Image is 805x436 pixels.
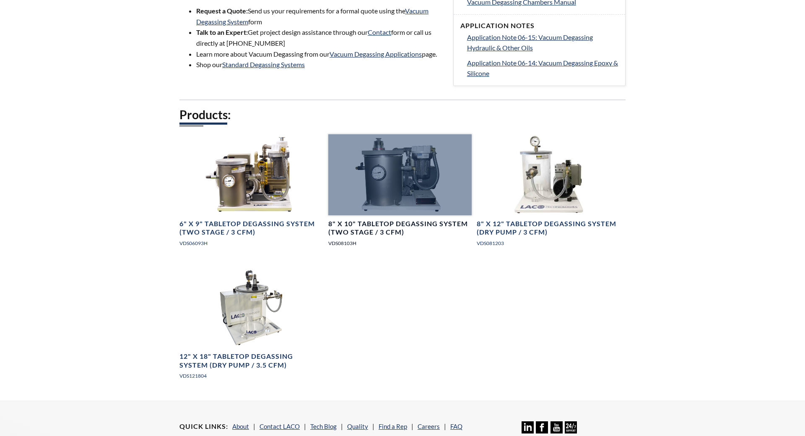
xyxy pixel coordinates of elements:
a: Standard Degassing Systems [222,60,305,68]
a: Contact LACO [260,423,300,430]
li: Shop our [196,59,443,70]
span: Application Note 06-14: Vacuum Degassing Epoxy & Silicone [467,59,618,78]
a: Careers [418,423,440,430]
a: 24/7 Support [565,427,577,435]
a: LACO standard tabletop vacuum degassing system, angled view12" X 18" Tabletop Degassing System (D... [179,267,323,387]
p: VDS08103H [328,239,472,247]
li: Learn more about Vacuum Degassing from our page. [196,49,443,60]
a: Quality [347,423,368,430]
h4: 8" X 12" Tabletop Degassing System (Dry Pump / 3 CFM) [477,219,621,237]
h4: Quick Links [179,422,228,431]
a: Tech Blog [310,423,337,430]
a: Vacuum Degassing System [196,7,428,26]
h4: 6" X 9" Tabletop Degassing System (Two Stage / 3 CFM) [179,219,323,237]
h2: Products: [179,107,626,123]
p: VDS06093H [179,239,323,247]
img: 24/7 Support Icon [565,421,577,433]
strong: Request a Quote: [196,7,248,15]
li: Get project design assistance through our form or call us directly at [PHONE_NUMBER] [196,27,443,48]
a: Degassing System Package image8" X 10" Tabletop Degassing System (Two Stage / 3 CFM)VDS08103H [328,134,472,254]
p: VDS081203 [477,239,621,247]
a: FAQ [450,423,462,430]
strong: Talk to an Expert: [196,28,248,36]
a: Application Note 06-14: Vacuum Degassing Epoxy & Silicone [467,57,618,79]
h4: 12" X 18" Tabletop Degassing System (Dry Pump / 3.5 CFM) [179,352,323,370]
a: Tabletop Degassing System image6" X 9" Tabletop Degassing System (Two Stage / 3 CFM)VDS06093H [179,134,323,254]
span: Application Note 06-15: Vacuum Degassing Hydraulic & Other Oils [467,33,593,52]
li: Send us your requirements for a formal quote using the form [196,5,443,27]
h4: 8" X 10" Tabletop Degassing System (Two Stage / 3 CFM) [328,219,472,237]
a: Tabletop Degas System image8" X 12" Tabletop Degassing System (Dry Pump / 3 CFM)VDS081203 [477,134,621,254]
a: Find a Rep [379,423,407,430]
a: Application Note 06-15: Vacuum Degassing Hydraulic & Other Oils [467,32,618,53]
a: About [232,423,249,430]
a: Contact [368,28,391,36]
p: VDS121804 [179,372,323,380]
a: Vacuum Degassing Applications [330,50,422,58]
h4: Application Notes [460,21,618,30]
